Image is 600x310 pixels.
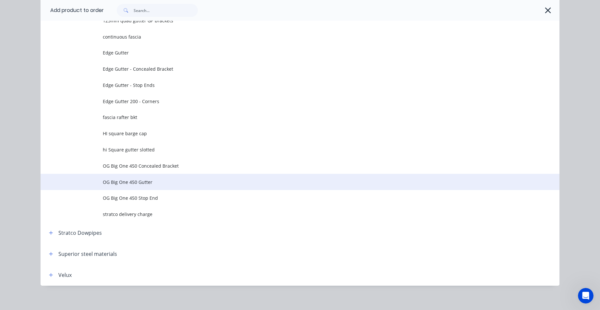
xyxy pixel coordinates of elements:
[103,195,468,201] span: OG Big One 450 Stop End
[103,66,468,72] span: Edge Gutter - Concealed Bracket
[103,33,468,40] span: continuous fascia
[58,229,102,237] div: Stratco Dowpipes
[58,271,72,279] div: Velux
[103,82,468,89] span: Edge Gutter - Stop Ends
[134,4,198,17] input: Search...
[103,130,468,137] span: HI square barge cap
[58,250,117,258] div: Superior steel materials
[103,146,468,153] span: hi Square gutter slotted
[578,288,594,304] iframe: Intercom live chat
[103,114,468,121] span: fascia rafter bkt
[103,179,468,185] span: OG Big One 450 Gutter
[103,49,468,56] span: Edge Gutter
[103,162,468,169] span: OG Big One 450 Concealed Bracket
[103,211,468,218] span: stratco delivery charge
[103,98,468,105] span: Edge Gutter 200 - Corners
